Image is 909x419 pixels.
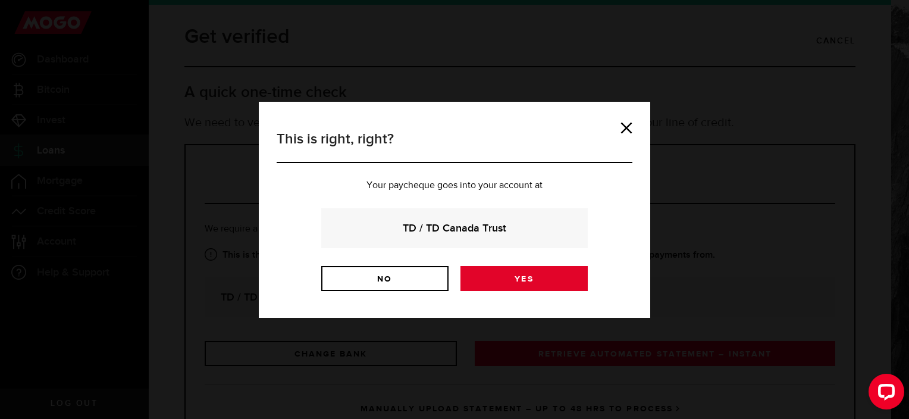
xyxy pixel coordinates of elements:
iframe: LiveChat chat widget [859,369,909,419]
p: Your paycheque goes into your account at [277,181,632,190]
strong: TD / TD Canada Trust [337,220,572,236]
a: Yes [460,266,588,291]
h3: This is right, right? [277,129,632,163]
a: No [321,266,449,291]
